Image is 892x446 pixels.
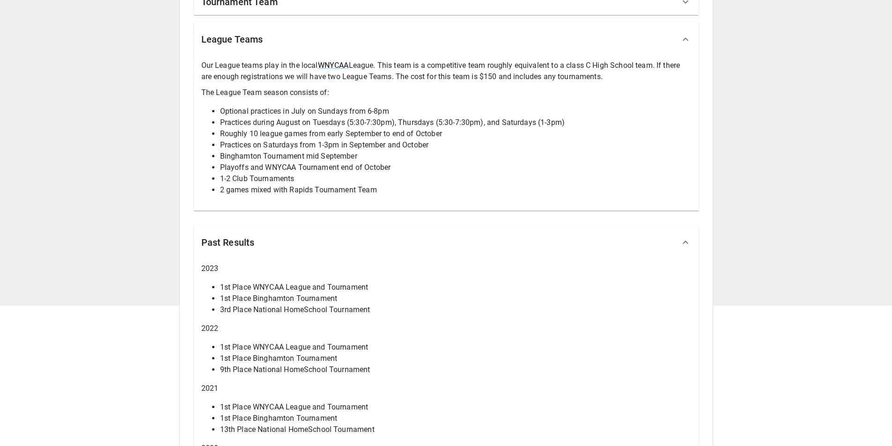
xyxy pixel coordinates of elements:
[220,353,691,364] li: 1st Place Binghamton Tournament
[318,61,349,70] a: WNYCAA
[220,151,691,162] li: Binghamton Tournament mid September
[220,282,691,293] li: 1st Place WNYCAA League and Tournament
[194,22,699,56] div: League Teams
[220,106,691,117] li: Optional practices in July on Sundays from 6-8pm
[220,162,691,173] li: Playoffs and WNYCAA Tournament end of October
[194,226,699,259] div: Past Results
[201,87,691,98] p: The League Team season consists of:
[201,263,691,274] p: 2023
[201,235,255,250] h6: Past Results
[201,323,691,334] p: 2022
[201,383,691,394] p: 2021
[220,128,691,139] li: Roughly 10 league games from early September to end of October
[220,184,691,196] li: 2 games mixed with Rapids Tournament Team
[220,413,691,424] li: 1st Place Binghamton Tournament
[220,424,691,435] li: 13th Place National HomeSchool Tournament
[201,60,691,82] p: Our League teams play in the local League. This team is a competitive team roughly equivalent to ...
[220,139,691,151] li: Practices on Saturdays from 1-3pm in September and October
[220,304,691,315] li: 3rd Place National HomeSchool Tournament
[220,117,691,128] li: Practices during August on Tuesdays (5:30-7:30pm), Thursdays (5:30-7:30pm), and Saturdays (1-3pm)
[201,32,263,47] h6: League Teams
[220,293,691,304] li: 1st Place Binghamton Tournament
[220,364,691,375] li: 9th Place National HomeSchool Tournament
[220,402,691,413] li: 1st Place WNYCAA League and Tournament
[220,173,691,184] li: 1-2 Club Tournaments
[220,342,691,353] li: 1st Place WNYCAA League and Tournament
